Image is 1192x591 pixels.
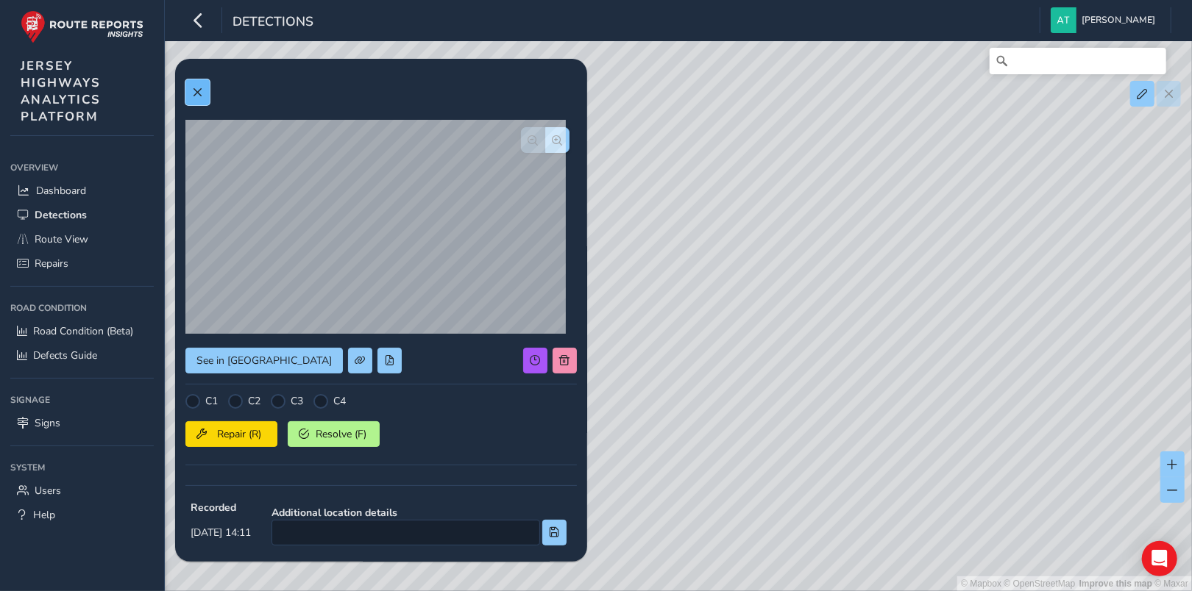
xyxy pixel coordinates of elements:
[33,508,55,522] span: Help
[990,48,1166,74] input: Search
[185,348,343,373] button: See in Route View
[10,157,154,179] div: Overview
[35,484,61,498] span: Users
[288,421,380,447] button: Resolve (F)
[35,208,87,222] span: Detections
[35,232,88,246] span: Route View
[1082,7,1155,33] span: [PERSON_NAME]
[35,257,68,271] span: Repairs
[10,503,154,527] a: Help
[10,227,154,251] a: Route View
[291,394,303,408] label: C3
[314,427,369,441] span: Resolve (F)
[248,394,260,408] label: C2
[233,12,313,33] span: Detections
[10,179,154,203] a: Dashboard
[10,389,154,411] div: Signage
[21,57,101,125] span: JERSEY HIGHWAYS ANALYTICS PLATFORM
[21,10,143,43] img: rr logo
[1142,541,1177,576] div: Open Intercom Messenger
[185,421,277,447] button: Repair (R)
[212,427,266,441] span: Repair (R)
[196,354,332,368] span: See in [GEOGRAPHIC_DATA]
[1051,7,1160,33] button: [PERSON_NAME]
[10,297,154,319] div: Road Condition
[10,203,154,227] a: Detections
[10,479,154,503] a: Users
[205,394,218,408] label: C1
[10,251,154,276] a: Repairs
[1051,7,1076,33] img: diamond-layout
[35,416,60,430] span: Signs
[272,506,567,520] strong: Additional location details
[33,324,133,338] span: Road Condition (Beta)
[10,411,154,435] a: Signs
[33,348,97,362] span: Defects Guide
[10,319,154,343] a: Road Condition (Beta)
[10,343,154,368] a: Defects Guide
[333,394,346,408] label: C4
[10,456,154,479] div: System
[191,501,251,515] strong: Recorded
[36,184,86,198] span: Dashboard
[191,526,251,540] span: [DATE] 14:11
